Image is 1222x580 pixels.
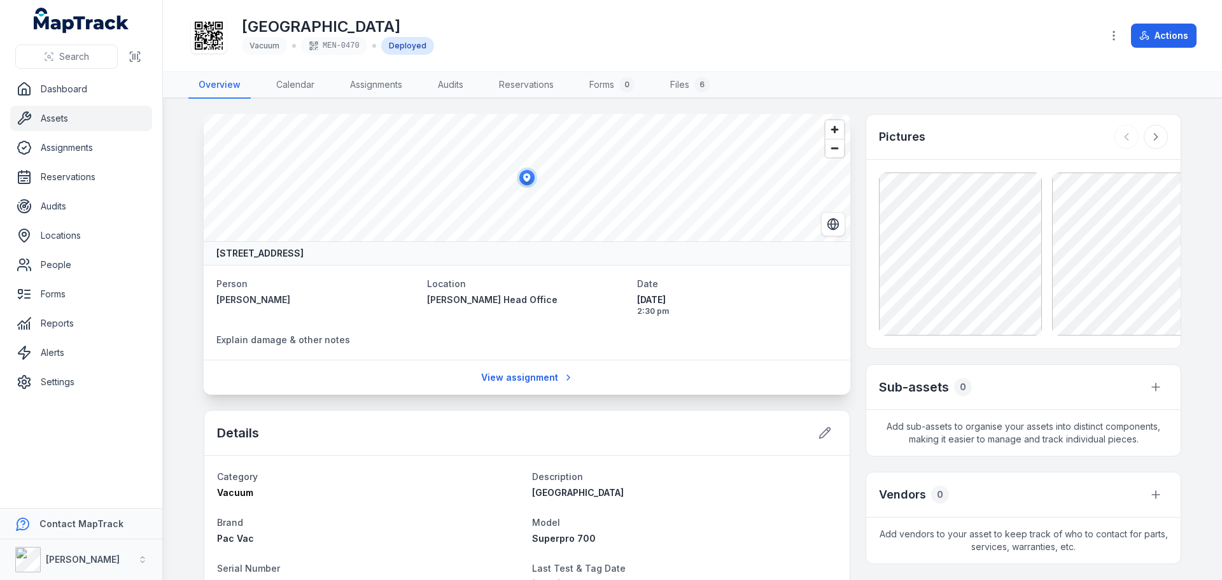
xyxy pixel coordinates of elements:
a: Alerts [10,340,152,365]
span: Superpro 700 [532,533,596,544]
button: Search [15,45,118,69]
span: Add vendors to your asset to keep track of who to contact for parts, services, warranties, etc. [866,518,1181,563]
div: 0 [954,378,972,396]
button: Switch to Satellite View [821,212,845,236]
a: [PERSON_NAME] [216,294,417,306]
a: People [10,252,152,278]
a: Forms0 [579,72,645,99]
span: Serial Number [217,563,280,574]
a: Assignments [10,135,152,160]
a: Assignments [340,72,412,99]
a: Overview [188,72,251,99]
span: 2:30 pm [637,306,838,316]
a: Assets [10,106,152,131]
a: Locations [10,223,152,248]
h3: Pictures [879,128,925,146]
span: Person [216,278,248,289]
a: Dashboard [10,76,152,102]
span: Model [532,517,560,528]
div: 0 [619,77,635,92]
span: Explain damage & other notes [216,334,350,345]
div: 0 [931,486,949,504]
a: MapTrack [34,8,129,33]
time: 9/15/2025, 2:30:59 PM [637,294,838,316]
span: Date [637,278,658,289]
strong: Contact MapTrack [39,518,123,529]
a: Settings [10,369,152,395]
span: Vacuum [249,41,279,50]
span: Add sub-assets to organise your assets into distinct components, making it easier to manage and t... [866,410,1181,456]
span: Vacuum [217,487,253,498]
button: Zoom out [825,139,844,157]
span: Last Test & Tag Date [532,563,626,574]
canvas: Map [204,114,850,241]
h2: Sub-assets [879,378,949,396]
a: Reservations [489,72,564,99]
span: Location [427,278,466,289]
strong: [STREET_ADDRESS] [216,247,304,260]
h2: Details [217,424,259,442]
span: [GEOGRAPHIC_DATA] [532,487,624,498]
span: Description [532,471,583,482]
h1: [GEOGRAPHIC_DATA] [242,17,434,37]
a: Files6 [660,72,720,99]
a: Audits [428,72,474,99]
a: Reservations [10,164,152,190]
a: Calendar [266,72,325,99]
button: Actions [1131,24,1197,48]
span: Category [217,471,258,482]
a: Reports [10,311,152,336]
div: MEN-0470 [301,37,367,55]
button: Zoom in [825,120,844,139]
div: 6 [694,77,710,92]
strong: [PERSON_NAME] [46,554,120,565]
a: [PERSON_NAME] Head Office [427,294,628,306]
h3: Vendors [879,486,926,504]
span: Pac Vac [217,533,254,544]
a: Audits [10,194,152,219]
span: [DATE] [637,294,838,306]
span: Brand [217,517,243,528]
span: [PERSON_NAME] Head Office [427,294,558,305]
div: Deployed [381,37,434,55]
a: Forms [10,281,152,307]
a: View assignment [473,365,582,390]
span: Search [59,50,89,63]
